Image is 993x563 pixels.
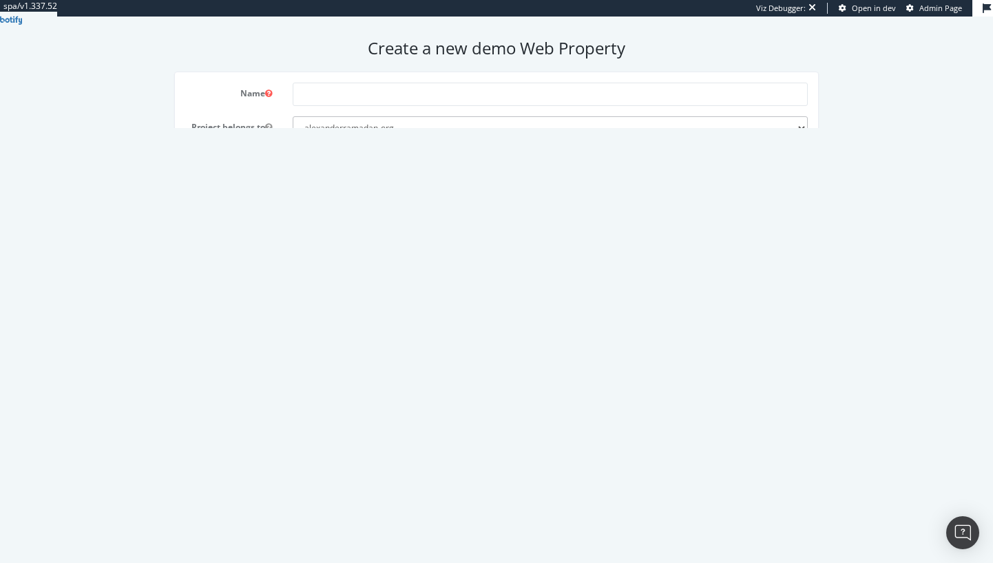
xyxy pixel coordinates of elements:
[175,92,282,108] label: Project belongs to
[906,3,962,14] a: Admin Page
[852,3,896,13] span: Open in dev
[839,3,896,14] a: Open in dev
[919,3,962,13] span: Admin Page
[756,3,806,14] div: Viz Debugger:
[175,58,282,74] label: Name
[10,14,983,33] h2: Create a new demo Web Property
[265,96,272,108] button: Project belongs to
[946,516,979,549] div: Open Intercom Messenger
